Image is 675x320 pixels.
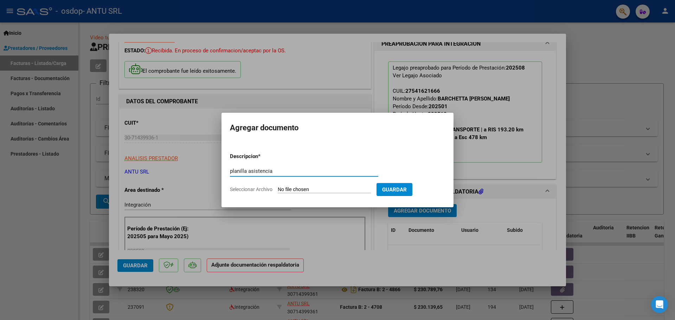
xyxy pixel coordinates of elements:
[230,121,445,135] h2: Agregar documento
[382,187,407,193] span: Guardar
[651,296,668,313] div: Open Intercom Messenger
[377,183,412,196] button: Guardar
[230,187,272,192] span: Seleccionar Archivo
[230,152,295,161] p: Descripcion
